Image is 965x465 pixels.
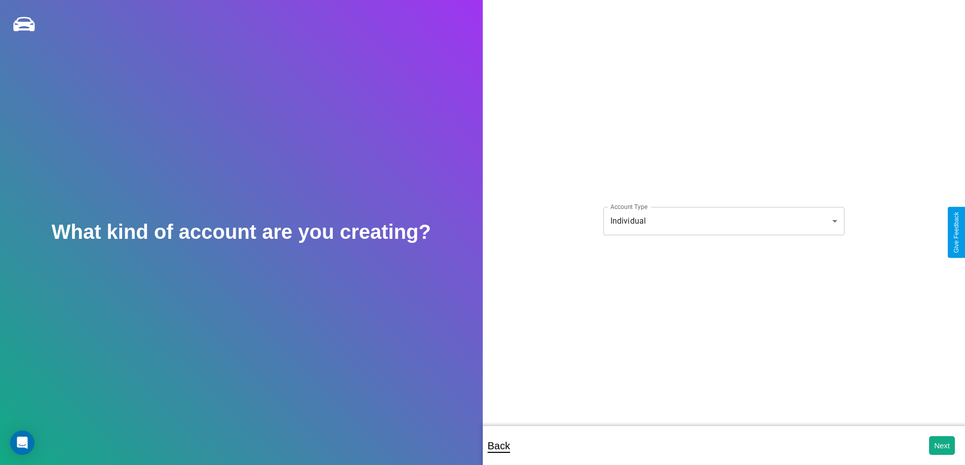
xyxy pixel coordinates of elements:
label: Account Type [610,202,647,211]
div: Give Feedback [953,212,960,253]
button: Next [929,436,955,455]
div: Individual [603,207,844,235]
p: Back [488,437,510,455]
div: Open Intercom Messenger [10,431,34,455]
h2: What kind of account are you creating? [52,221,431,243]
